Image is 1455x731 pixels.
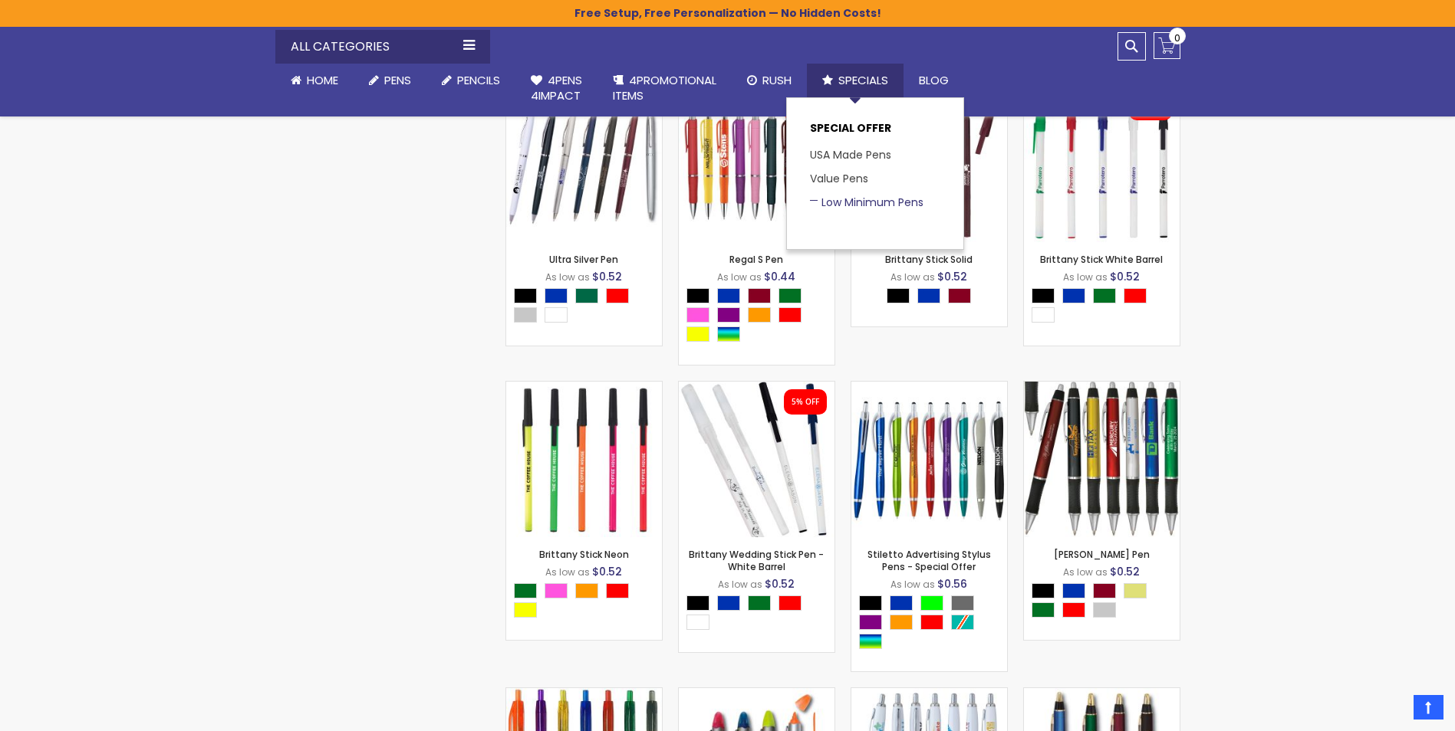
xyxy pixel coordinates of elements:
[1062,288,1085,303] div: Blue
[951,595,974,611] div: Grey
[748,307,771,323] div: Orange
[514,288,662,326] div: Select A Color
[515,64,597,113] a: 4Pens4impact
[506,381,662,394] a: Brittany Stick Neon
[838,72,888,88] span: Specials
[859,634,882,649] div: Assorted
[592,269,622,284] span: $0.52
[718,578,762,591] span: As low as
[1032,583,1180,621] div: Select A Color
[917,288,940,303] div: Blue
[867,548,991,573] a: Stiletto Advertising Stylus Pens - Special Offer
[1054,548,1150,561] a: [PERSON_NAME] Pen
[948,288,971,303] div: Burgundy
[606,583,629,598] div: Red
[920,595,943,611] div: Lime Green
[531,72,582,103] span: 4Pens 4impact
[810,121,940,143] p: SPECIAL OFFER
[307,72,338,88] span: Home
[679,87,834,242] img: Regal S Pen
[890,615,913,630] div: Orange
[426,64,515,97] a: Pencils
[904,64,964,97] a: Blog
[717,270,762,284] span: As low as
[613,72,716,103] span: 4PROMOTIONAL ITEMS
[890,578,935,591] span: As low as
[545,583,568,598] div: Pink
[384,72,411,88] span: Pens
[779,595,802,611] div: Red
[689,548,824,573] a: Brittany Wedding Stick Pen - White Barrel
[1063,270,1108,284] span: As low as
[545,307,568,323] div: White
[1093,602,1116,618] div: Silver
[885,253,973,266] a: Brittany Stick Solid
[1032,288,1055,303] div: Black
[1024,382,1180,537] img: Barton Pen
[851,381,1007,394] a: Stiletto Advertising Stylus Pens - Special Offer
[1124,288,1147,303] div: Red
[765,576,795,592] span: $0.52
[457,72,500,88] span: Pencils
[764,269,795,284] span: $0.44
[810,171,868,186] a: Value Pens
[890,270,935,284] span: As low as
[275,30,490,64] div: All Categories
[514,307,537,323] div: Silver
[686,326,709,342] div: Yellow
[1093,583,1116,598] div: Burgundy
[686,595,834,634] div: Select A Color
[679,382,834,537] img: the Brittany custom wedding pens
[686,595,709,611] div: Black
[545,270,590,284] span: As low as
[859,595,882,611] div: Black
[717,595,740,611] div: Blue
[506,687,662,700] a: Fiji Translucent Pen
[890,595,913,611] div: Blue
[545,288,568,303] div: Blue
[1032,583,1055,598] div: Black
[592,564,622,579] span: $0.52
[1062,602,1085,618] div: Red
[1032,288,1180,326] div: Select A Color
[748,288,771,303] div: Burgundy
[575,583,598,598] div: Orange
[859,615,882,630] div: Purple
[514,288,537,303] div: Black
[859,595,1007,653] div: Select A Color
[851,382,1007,537] img: Stiletto Advertising Stylus Pens - Special Offer
[807,64,904,97] a: Specials
[717,326,740,342] div: Assorted
[1154,32,1180,59] a: 0
[686,307,709,323] div: Pink
[606,288,629,303] div: Red
[514,583,537,598] div: Green
[506,87,662,242] img: Ultra Silver Pen
[1062,583,1085,598] div: Blue
[1032,602,1055,618] div: Green
[919,72,949,88] span: Blog
[686,615,709,630] div: White
[717,288,740,303] div: Blue
[679,687,834,700] a: Personalized Pen & Highlighter Combo
[937,269,967,284] span: $0.52
[1032,307,1055,323] div: White
[729,253,783,266] a: Regal S Pen
[779,307,802,323] div: Red
[1024,687,1180,700] a: Barton Gold Pen
[717,307,740,323] div: Purple
[1063,565,1108,579] span: As low as
[1024,87,1180,242] img: Brittany Stick White Barrel
[514,602,537,618] div: Yellow
[679,381,834,394] a: the Brittany custom wedding pens
[792,397,819,408] div: 5% OFF
[575,288,598,303] div: Dark Green
[275,64,354,97] a: Home
[810,195,923,210] a: Low Minimum Pens
[920,615,943,630] div: Red
[1024,381,1180,394] a: Barton Pen
[549,253,618,266] a: Ultra Silver Pen
[514,583,662,621] div: Select A Color
[748,595,771,611] div: Green
[810,147,891,162] a: USA Made Pens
